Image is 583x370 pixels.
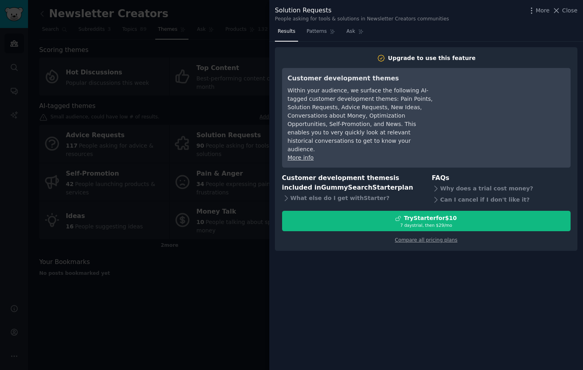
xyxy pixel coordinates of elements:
[562,6,577,15] span: Close
[445,74,565,134] iframe: YouTube video player
[288,86,434,154] div: Within your audience, we surface the following AI-tagged customer development themes: Pain Points...
[288,154,314,161] a: More info
[395,237,457,243] a: Compare all pricing plans
[432,183,571,194] div: Why does a trial cost money?
[321,184,397,191] span: GummySearch Starter
[404,214,457,222] div: Try Starter for $10
[552,6,577,15] button: Close
[432,173,571,183] h3: FAQs
[347,28,355,35] span: Ask
[278,28,295,35] span: Results
[275,6,449,16] div: Solution Requests
[275,16,449,23] div: People asking for tools & solutions in Newsletter Creators communities
[432,194,571,205] div: Can I cancel if I don't like it?
[536,6,550,15] span: More
[344,25,367,42] a: Ask
[288,74,434,84] h3: Customer development themes
[307,28,327,35] span: Patterns
[282,222,570,228] div: 7 days trial, then $ 29 /mo
[527,6,550,15] button: More
[282,211,571,231] button: TryStarterfor$107 daystrial, then $29/mo
[275,25,298,42] a: Results
[304,25,338,42] a: Patterns
[282,173,421,193] h3: Customer development themes is included in plan
[282,193,421,204] div: What else do I get with Starter ?
[388,54,476,62] div: Upgrade to use this feature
